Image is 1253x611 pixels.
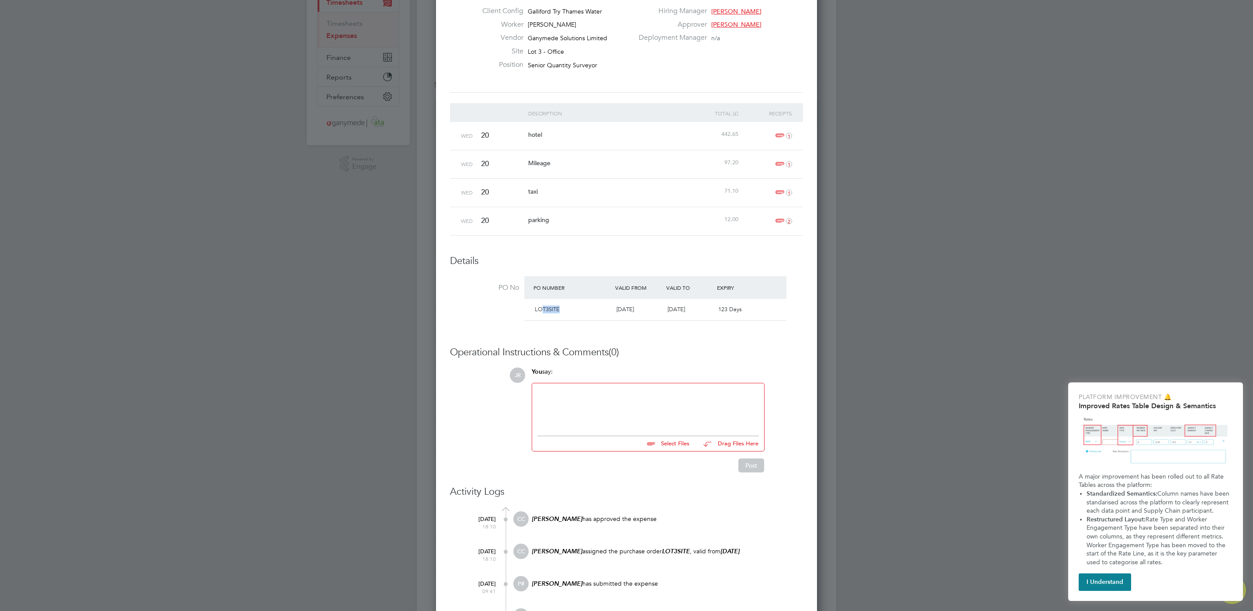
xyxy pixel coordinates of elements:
span: Rate Type and Worker Engagement Type have been separated into their own columns, as they represen... [1087,516,1227,566]
em: [PERSON_NAME] [532,580,582,587]
span: 20 [481,159,489,168]
span: Mileage [528,159,550,167]
div: Valid To [664,280,715,295]
button: Post [738,458,764,472]
strong: Restructured Layout: [1087,516,1146,523]
span: [DATE] [668,305,685,313]
div: Expiry [715,280,766,295]
div: Description [526,103,687,123]
span: Wed [461,160,473,167]
div: Valid From [613,280,664,295]
p: has approved the expense [531,515,803,523]
div: [DATE] [461,544,496,562]
p: A major improvement has been rolled out to all Rate Tables across the platform: [1079,472,1232,489]
span: [PERSON_NAME] [528,21,576,28]
em: [PERSON_NAME] [532,515,582,523]
label: Approver [633,20,707,29]
span: taxi [528,187,538,195]
span: Galliford Try Thames Water [528,7,602,15]
em: [PERSON_NAME] [532,548,582,555]
img: Updated Rates Table Design & Semantics [1079,413,1232,469]
span: 09:41 [461,588,496,595]
span: [PERSON_NAME] [711,7,761,15]
label: Client Config [475,7,523,16]
button: Drag Files Here [696,435,759,453]
span: Ganymede Solutions Limited [528,34,607,42]
span: 97.20 [724,159,738,166]
span: parking [528,216,549,224]
div: Total (£) [687,103,741,123]
p: assigned the purchase order , valid from [531,547,803,555]
i: 1 [786,161,792,167]
span: 123 Days [718,305,742,313]
label: Vendor [475,33,523,42]
button: I Understand [1079,573,1131,591]
span: CC [513,544,529,559]
label: Deployment Manager [633,33,707,42]
span: Wed [461,132,473,139]
span: 20 [481,187,489,197]
span: 20 [481,216,489,225]
div: PO Number [531,280,613,295]
p: has submitted the expense [531,580,803,588]
span: LOT3SITE [535,305,560,313]
span: 12.00 [724,215,738,223]
label: Worker [475,20,523,29]
span: n/a [711,34,720,42]
span: 20 [481,131,489,140]
i: 1 [786,190,792,196]
i: 2 [786,218,792,224]
span: [DATE] [616,305,634,313]
span: Wed [461,189,473,196]
span: Senior Quantity Surveyor [528,61,597,69]
label: PO No [450,283,519,292]
div: Receipts [741,103,794,123]
div: say: [532,368,765,383]
span: [PERSON_NAME] [711,21,761,28]
span: CC [513,511,529,527]
em: LOT3SITE [662,548,690,555]
span: (0) [609,346,619,358]
span: Lot 3 - Office [528,48,564,56]
span: P# [513,576,529,591]
span: JR [510,368,525,383]
span: Column names have been standarised across the platform to clearly represent each data point and S... [1087,490,1231,514]
span: Wed [461,217,473,224]
i: 1 [786,133,792,139]
span: hotel [528,131,542,139]
h3: Details [450,255,803,267]
span: 71.10 [724,187,738,194]
label: Site [475,47,523,56]
p: Platform Improvement 🔔 [1079,393,1232,402]
strong: Standardized Semantics: [1087,490,1157,497]
h2: Improved Rates Table Design & Semantics [1079,402,1232,410]
h3: Activity Logs [450,486,803,498]
div: [DATE] [461,576,496,594]
div: Improved Rate Table Semantics [1068,382,1243,601]
div: [DATE] [461,511,496,530]
span: 18:10 [461,523,496,530]
em: [DATE] [720,548,740,555]
span: 442.65 [721,130,738,138]
span: You [532,368,542,375]
label: Position [475,60,523,69]
h3: Operational Instructions & Comments [450,346,803,359]
span: 18:10 [461,555,496,562]
label: Hiring Manager [633,7,707,16]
